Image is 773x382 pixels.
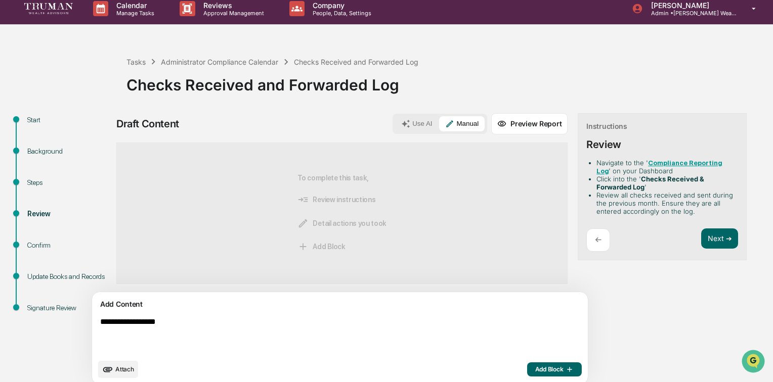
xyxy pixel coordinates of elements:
[527,362,582,376] button: Add Block
[34,77,166,87] div: Start new chat
[596,175,734,191] li: Click into the ' '
[83,127,125,137] span: Attestations
[395,116,438,131] button: Use AI
[98,298,582,310] div: Add Content
[10,148,18,156] div: 🔎
[27,271,110,282] div: Update Books and Records
[596,159,722,175] a: Compliance Reporting Log
[27,209,110,219] div: Review
[195,1,269,10] p: Reviews
[439,116,485,131] button: Manual
[10,128,18,136] div: 🖐️
[27,177,110,188] div: Steps
[643,1,737,10] p: [PERSON_NAME]
[24,3,73,14] img: logo
[27,240,110,251] div: Confirm
[10,21,184,37] p: How can we help?
[741,349,768,376] iframe: Open customer support
[108,10,159,17] p: Manage Tasks
[27,146,110,157] div: Background
[98,361,138,378] button: upload document
[297,159,386,267] div: To complete this task,
[701,228,738,249] button: Next ➔
[27,303,110,313] div: Signature Review
[161,58,278,66] div: Administrator Compliance Calendar
[10,77,28,96] img: 1746055101610-c473b297-6a78-478c-a979-82029cc54cd1
[34,87,128,96] div: We're available if you need us!
[126,58,146,66] div: Tasks
[643,10,737,17] p: Admin • [PERSON_NAME] Wealth
[586,138,621,151] div: Review
[586,122,627,130] div: Instructions
[126,68,768,94] div: Checks Received and Forwarded Log
[195,10,269,17] p: Approval Management
[172,80,184,92] button: Start new chat
[596,175,704,191] strong: Checks Received & Forwarded Log
[6,123,69,141] a: 🖐️Preclearance
[108,1,159,10] p: Calendar
[116,118,179,130] div: Draft Content
[6,142,68,161] a: 🔎Data Lookup
[297,218,386,229] span: Detail actions you took
[297,241,345,252] span: Add Block
[297,194,375,205] span: Review instructions
[101,171,122,179] span: Pylon
[71,171,122,179] a: Powered byPylon
[20,147,64,157] span: Data Lookup
[69,123,130,141] a: 🗄️Attestations
[305,10,376,17] p: People, Data, Settings
[595,235,602,245] p: ←
[20,127,65,137] span: Preclearance
[535,365,574,373] span: Add Block
[596,191,734,215] li: Review all checks received and sent during the previous month. Ensure they are all entered accord...
[294,58,418,66] div: Checks Received and Forwarded Log
[115,365,134,373] span: Attach
[27,115,110,125] div: Start
[73,128,81,136] div: 🗄️
[305,1,376,10] p: Company
[491,113,568,134] button: Preview Report
[596,159,734,175] li: Navigate to the ' ' on your Dashboard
